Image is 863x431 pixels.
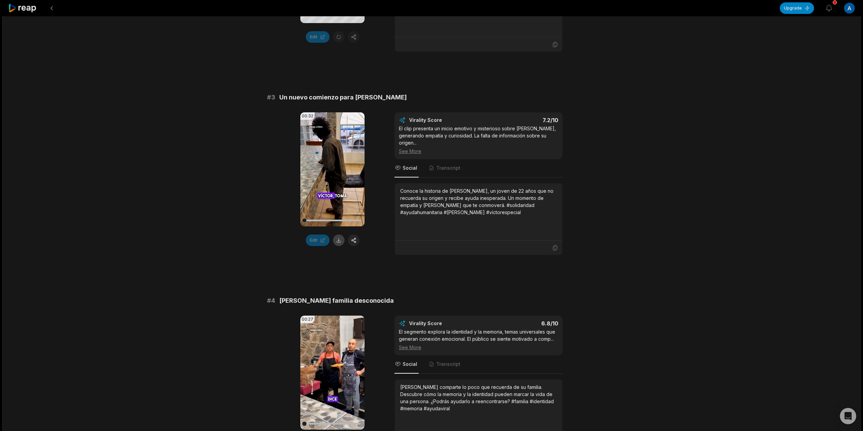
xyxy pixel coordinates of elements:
div: Virality Score [409,320,482,327]
div: [PERSON_NAME] comparte lo poco que recuerda de su familia. Descubre cómo la memoria y la identida... [400,383,557,412]
div: See More [399,344,558,351]
span: [PERSON_NAME] familia desconocida [279,296,394,305]
video: Your browser does not support mp4 format. [300,316,365,430]
div: See More [399,148,558,155]
span: Transcript [436,165,460,171]
span: # 3 [267,93,275,102]
div: 6.8 /10 [486,320,559,327]
nav: Tabs [394,355,563,374]
div: El clip presenta un inicio emotivo y misterioso sobre [PERSON_NAME], generando empatía y curiosid... [399,125,558,155]
video: Your browser does not support mp4 format. [300,112,365,226]
span: # 4 [267,296,275,305]
div: Open Intercom Messenger [840,408,856,424]
button: Upgrade [780,2,814,14]
div: Conoce la historia de [PERSON_NAME], un joven de 22 años que no recuerda su origen y recibe ayuda... [400,187,557,216]
span: Social [403,361,417,368]
div: El segmento explora la identidad y la memoria, temas universales que generan conexión emocional. ... [399,328,558,351]
span: Social [403,165,417,171]
button: Edit [306,31,330,43]
div: Virality Score [409,117,482,124]
div: 7.2 /10 [486,117,559,124]
button: Edit [306,235,330,246]
nav: Tabs [394,159,563,177]
span: Un nuevo comienzo para [PERSON_NAME] [279,93,407,102]
span: Transcript [436,361,460,368]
